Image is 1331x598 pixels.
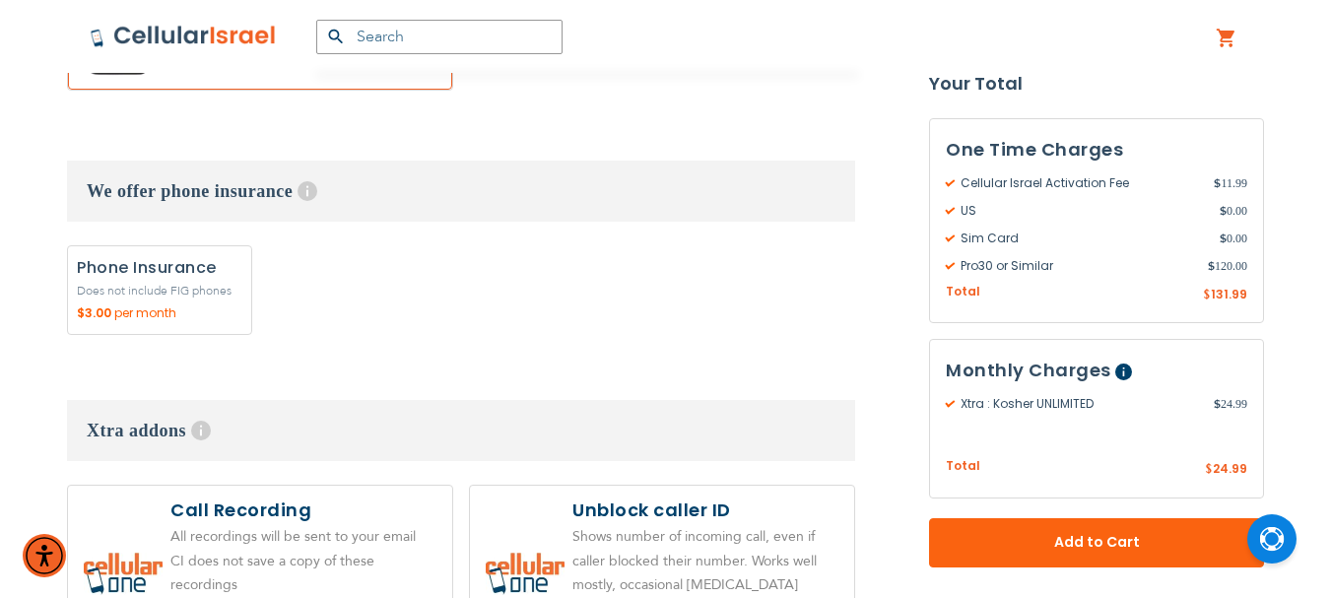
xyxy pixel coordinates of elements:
[1211,286,1247,302] span: 131.99
[1220,202,1247,220] span: 0.00
[1205,462,1213,480] span: $
[929,69,1264,99] strong: Your Total
[298,181,317,201] span: Help
[1208,257,1247,275] span: 120.00
[946,396,1214,414] span: Xtra : Kosher UNLIMITED
[946,257,1208,275] span: Pro30 or Similar
[23,534,66,577] div: Accessibility Menu
[1213,461,1247,478] span: 24.99
[946,230,1220,247] span: Sim Card
[994,533,1199,554] span: Add to Cart
[1115,365,1132,381] span: Help
[946,283,980,301] span: Total
[191,421,211,440] span: Help
[946,202,1220,220] span: US
[946,359,1111,383] span: Monthly Charges
[946,174,1214,192] span: Cellular Israel Activation Fee
[946,458,980,477] span: Total
[1220,202,1227,220] span: $
[316,20,563,54] input: Search
[1203,287,1211,304] span: $
[67,161,855,222] h3: We offer phone insurance
[1214,174,1247,192] span: 11.99
[946,135,1247,165] h3: One Time Charges
[90,25,277,48] img: Cellular Israel Logo
[1214,174,1221,192] span: $
[1208,257,1215,275] span: $
[1220,230,1227,247] span: $
[1214,396,1247,414] span: 24.99
[87,421,186,440] span: Xtra addons
[1220,230,1247,247] span: 0.00
[929,518,1264,567] button: Add to Cart
[1214,396,1221,414] span: $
